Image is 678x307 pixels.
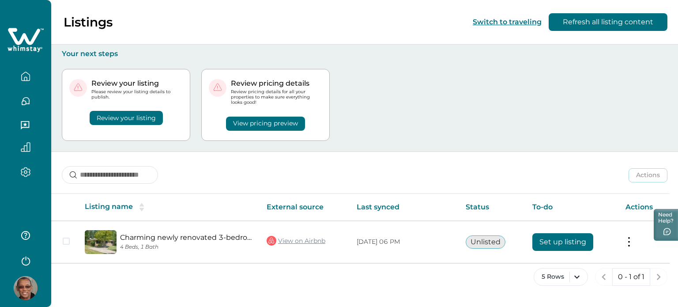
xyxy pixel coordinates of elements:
p: Please review your listing details to publish. [91,89,183,100]
th: Last synced [350,194,459,221]
button: 0 - 1 of 1 [612,268,650,286]
button: Set up listing [532,233,593,251]
button: Switch to traveling [473,18,542,26]
p: 4 Beds, 1 Bath [120,244,252,250]
button: next page [650,268,667,286]
th: To-do [525,194,618,221]
img: Whimstay Host [14,276,38,300]
p: Your next steps [62,49,667,58]
button: previous page [595,268,613,286]
button: 5 Rows [534,268,588,286]
button: Actions [629,168,667,182]
a: Charming newly renovated 3-bedroom furnished home! [120,233,252,242]
button: Review your listing [90,111,163,125]
a: View on Airbnb [267,235,325,246]
th: Status [459,194,525,221]
p: Listings [64,15,113,30]
th: Listing name [78,194,260,221]
p: Review your listing [91,79,183,88]
th: External source [260,194,350,221]
p: [DATE] 06 PM [357,238,452,246]
p: Review pricing details for all your properties to make sure everything looks good! [231,89,322,106]
button: sorting [133,203,151,212]
p: 0 - 1 of 1 [618,273,644,281]
button: Refresh all listing content [549,13,667,31]
p: Review pricing details [231,79,322,88]
button: Unlisted [466,235,505,249]
button: View pricing preview [226,117,305,131]
th: Actions [618,194,670,221]
img: propertyImage_Charming newly renovated 3-bedroom furnished home! [85,230,117,254]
